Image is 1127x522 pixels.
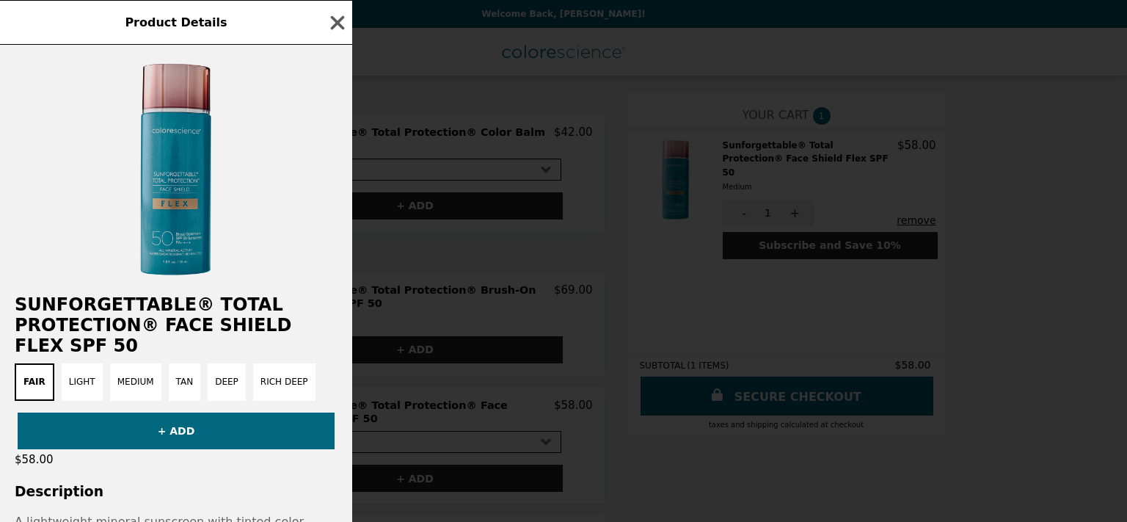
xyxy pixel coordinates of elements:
button: Deep [208,363,246,401]
button: Fair [15,363,54,401]
button: Light [62,363,103,401]
button: + ADD [18,413,335,449]
img: Fair [66,59,286,280]
button: Medium [110,363,161,401]
span: Product Details [125,15,227,29]
button: Tan [169,363,201,401]
button: Rich Deep [253,363,316,401]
